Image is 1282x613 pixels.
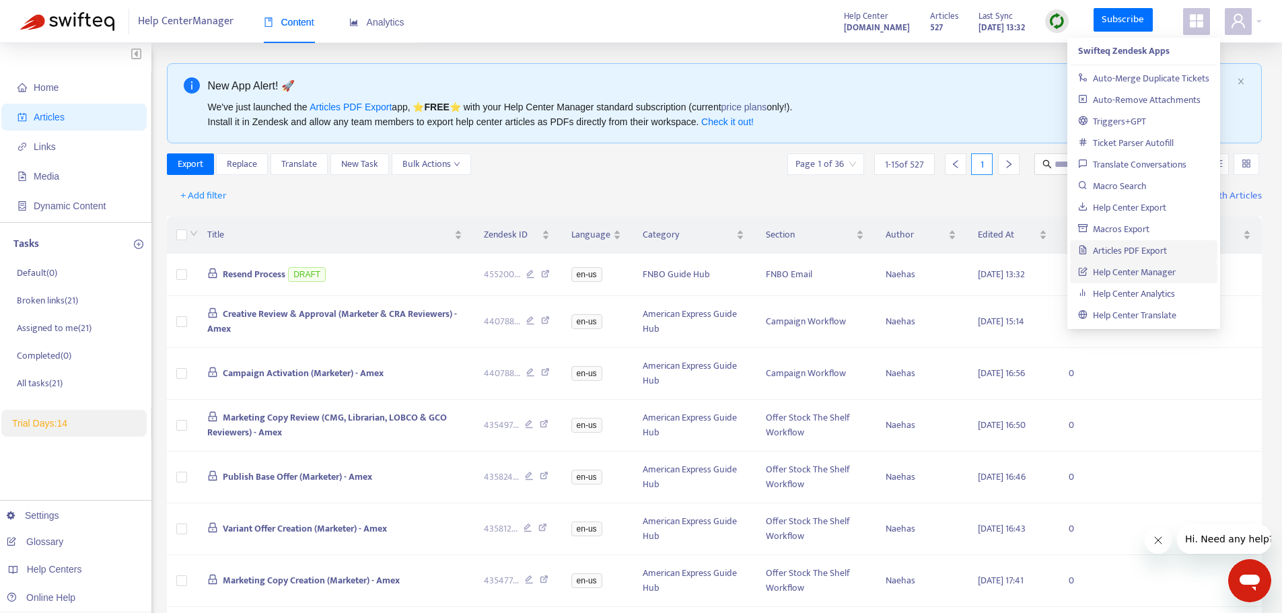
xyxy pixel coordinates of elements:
td: Naehas [875,555,967,607]
span: user [1230,13,1246,29]
a: Auto-Merge Duplicate Tickets [1078,71,1209,86]
td: 0 [1058,503,1112,555]
td: 0 [1058,452,1112,503]
span: [DATE] 16:43 [978,521,1026,536]
a: price plans [721,102,767,112]
span: en-us [571,521,602,536]
span: Articles [34,112,65,122]
p: Default ( 0 ) [17,266,57,280]
a: Ticket Parser Autofill [1078,135,1174,151]
a: Subscribe [1094,8,1153,32]
span: Campaign Activation (Marketer) - Amex [223,365,384,381]
td: 0 [1058,254,1112,296]
a: Articles PDF Export [310,102,392,112]
div: New App Alert! 🚀 [208,77,1232,94]
a: Online Help [7,592,75,603]
td: Offer Stock The Shelf Workflow [755,555,876,607]
button: Translate [271,153,328,175]
th: Edited At [967,217,1059,254]
span: [DATE] 16:56 [978,365,1025,381]
td: American Express Guide Hub [632,452,755,503]
td: American Express Guide Hub [632,503,755,555]
span: account-book [17,112,27,122]
td: Offer Stock The Shelf Workflow [755,503,876,555]
th: Section [755,217,876,254]
span: Zendesk ID [484,227,539,242]
span: Edited At [978,227,1037,242]
b: FREE [424,102,449,112]
span: Variant Offer Creation (Marketer) - Amex [223,521,387,536]
a: Help Center Translate [1078,308,1176,323]
span: [DATE] 16:46 [978,469,1026,484]
span: en-us [571,573,602,588]
p: All tasks ( 21 ) [17,376,63,390]
span: en-us [571,470,602,484]
td: American Express Guide Hub [632,296,755,348]
iframe: Button to launch messaging window [1228,559,1271,602]
span: Help Centers [27,564,82,575]
a: Macros Export [1078,221,1149,237]
a: Translate Conversations [1078,157,1186,172]
span: right [1004,159,1013,169]
span: New Task [341,157,378,172]
th: Category [632,217,755,254]
a: Macro Search [1078,178,1147,194]
td: FNBO Guide Hub [632,254,755,296]
span: 455200 ... [484,267,520,282]
span: appstore [1188,13,1205,29]
div: We've just launched the app, ⭐ ⭐️ with your Help Center Manager standard subscription (current on... [208,100,1232,129]
span: 440788 ... [484,314,520,329]
iframe: Close message [1145,527,1172,554]
span: Hi. Need any help? [8,9,97,20]
span: container [17,201,27,211]
td: FNBO Email [755,254,876,296]
span: area-chart [349,17,359,27]
span: 435812 ... [484,521,518,536]
th: Tasks [1058,217,1112,254]
span: [DATE] 13:32 [978,266,1025,282]
span: down [190,229,198,238]
span: lock [207,522,218,533]
th: Language [561,217,632,254]
p: Completed ( 0 ) [17,349,71,363]
span: search [1042,159,1052,169]
span: Resend Process [223,266,285,282]
div: 1 [971,153,993,175]
span: plus-circle [134,240,143,249]
span: file-image [17,172,27,181]
td: Offer Stock The Shelf Workflow [755,400,876,452]
td: 0 [1058,296,1112,348]
span: Marketing Copy Creation (Marketer) - Amex [223,573,400,588]
p: Tasks [13,236,39,252]
span: DRAFT [288,267,326,282]
td: Campaign Workflow [755,348,876,400]
span: Help Center Manager [138,9,234,34]
a: [DOMAIN_NAME] [844,20,910,35]
td: Naehas [875,254,967,296]
td: Naehas [875,503,967,555]
span: Bulk Actions [402,157,460,172]
td: 0 [1058,348,1112,400]
a: Help Center Analytics [1078,286,1175,301]
span: en-us [571,366,602,381]
span: Articles [930,9,958,24]
button: Replace [216,153,268,175]
span: book [264,17,273,27]
span: 440788 ... [484,366,520,381]
span: Last Sync [978,9,1013,24]
span: close [1237,77,1245,85]
span: 1 - 15 of 527 [885,157,924,172]
a: Help Center Export [1078,200,1166,215]
span: Title [207,227,452,242]
span: info-circle [184,77,200,94]
span: link [17,142,27,151]
span: 435824 ... [484,470,519,484]
span: Category [643,227,734,242]
span: Dynamic Content [34,201,106,211]
span: Section [766,227,854,242]
span: down [454,161,460,168]
span: Author [886,227,946,242]
span: Replace [227,157,257,172]
span: lock [207,470,218,481]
